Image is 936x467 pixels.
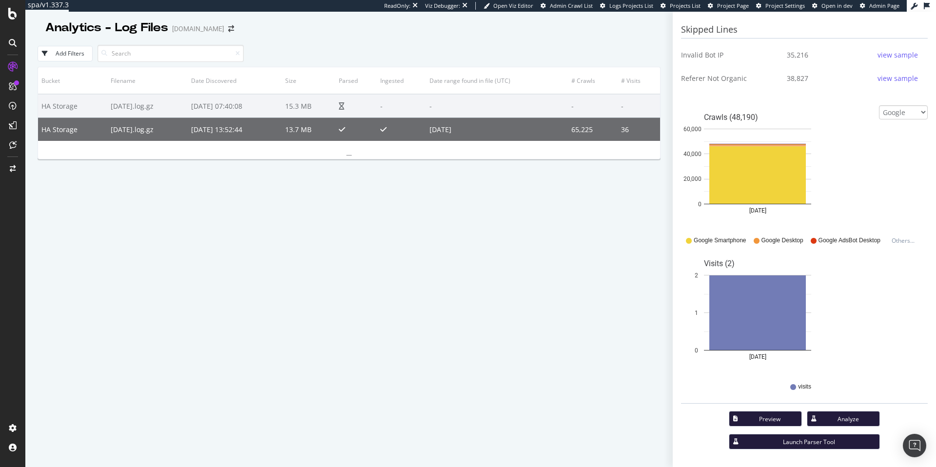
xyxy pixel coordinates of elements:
[38,117,107,141] td: HA Storage
[824,415,872,423] div: Analyze
[188,94,281,117] td: [DATE] 07:40:08
[38,46,93,61] button: Add Filters
[903,434,926,457] div: Open Intercom Messenger
[670,2,701,9] span: Projects List
[695,347,698,354] text: 0
[188,117,281,141] td: [DATE] 13:52:44
[704,259,735,268] text: Visits (2)
[568,117,618,141] td: 65,225
[875,71,920,86] button: view sample
[38,67,107,94] th: Bucket
[484,2,533,10] a: Open Viz Editor
[38,151,660,159] div: —
[708,2,749,10] a: Project Page
[550,2,593,9] span: Admin Crawl List
[717,2,749,9] span: Project Page
[704,113,758,122] text: Crawls (48,190)
[38,94,107,117] td: HA Storage
[695,310,698,316] text: 1
[807,411,880,427] button: Analyze
[568,67,618,94] th: # Crawls
[694,236,746,245] span: Google Smartphone
[787,50,808,60] span: 35,216
[875,47,920,63] button: view sample
[683,126,702,133] text: 60,000
[97,45,244,62] input: Search
[426,117,568,141] td: [DATE]
[877,50,918,60] div: view sample
[683,176,702,183] text: 20,000
[681,105,834,227] svg: A chart.
[787,74,808,83] span: 38,827
[681,43,780,67] td: Invalid Bot IP
[541,2,593,10] a: Admin Crawl List
[821,2,853,9] span: Open in dev
[698,201,702,208] text: 0
[749,208,766,214] text: [DATE]
[892,236,919,245] div: Others...
[746,438,872,446] div: Launch Parser Tool
[45,19,168,36] div: Analytics - Log Files
[600,2,653,10] a: Logs Projects List
[681,21,928,39] h3: Skipped Lines
[425,2,460,10] div: Viz Debugger:
[618,67,660,94] th: # Visits
[819,236,880,245] span: Google AdsBot Desktop
[756,2,805,10] a: Project Settings
[282,94,335,117] td: 15.3 MB
[188,67,281,94] th: Date Discovered
[798,383,811,391] span: visits
[282,67,335,94] th: Size
[426,94,568,117] td: -
[377,67,426,94] th: Ingested
[493,2,533,9] span: Open Viz Editor
[812,2,853,10] a: Open in dev
[618,117,660,141] td: 36
[860,2,899,10] a: Admin Page
[172,24,224,34] div: [DOMAIN_NAME]
[107,117,188,141] td: [DATE].log.gz
[228,25,234,32] div: arrow-right-arrow-left
[335,67,377,94] th: Parsed
[683,151,702,157] text: 40,000
[681,252,834,373] svg: A chart.
[749,354,766,361] text: [DATE]
[56,49,84,58] div: Add Filters
[729,411,802,427] button: Preview
[765,2,805,9] span: Project Settings
[377,94,426,117] td: -
[282,117,335,141] td: 13.7 MB
[426,67,568,94] th: Date range found in file (UTC)
[618,94,660,117] td: -
[661,2,701,10] a: Projects List
[761,236,803,245] span: Google Desktop
[107,67,188,94] th: Filename
[695,272,698,279] text: 2
[568,94,618,117] td: -
[609,2,653,9] span: Logs Projects List
[745,415,794,423] div: Preview
[729,434,880,449] button: Launch Parser Tool
[877,74,918,83] div: view sample
[384,2,410,10] div: ReadOnly:
[681,67,780,90] td: Referer Not Organic
[107,94,188,117] td: [DATE].log.gz
[869,2,899,9] span: Admin Page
